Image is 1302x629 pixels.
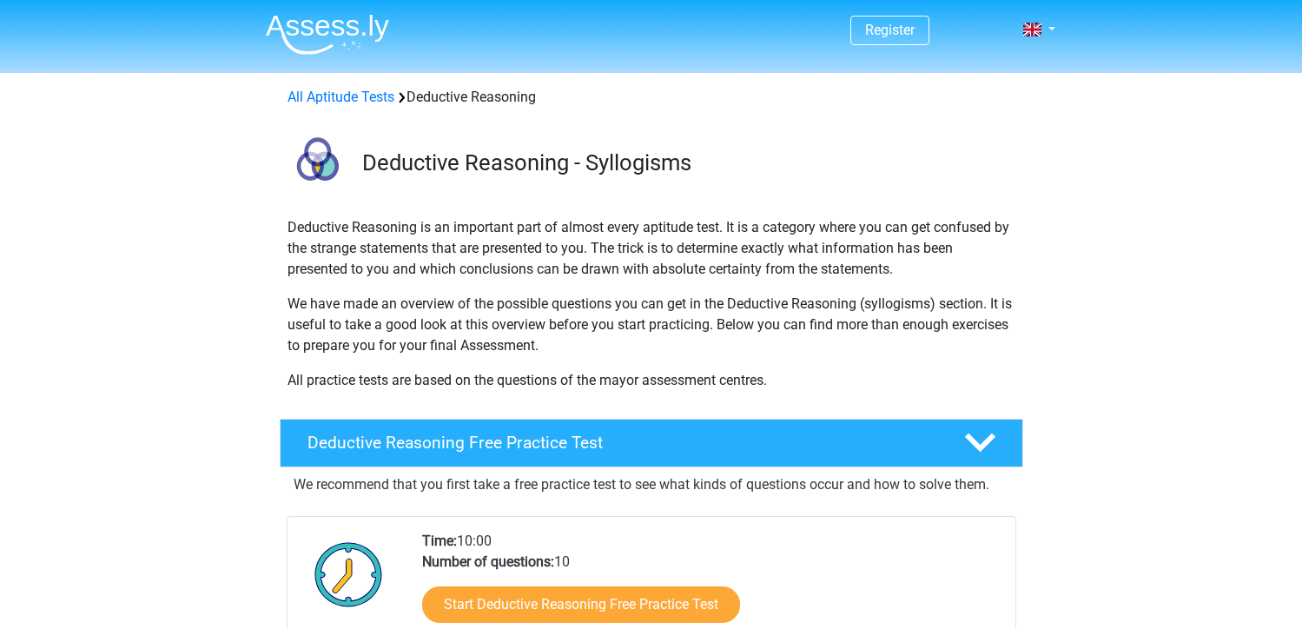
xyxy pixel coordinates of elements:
[287,217,1015,280] p: Deductive Reasoning is an important part of almost every aptitude test. It is a category where yo...
[266,14,389,55] img: Assessly
[287,294,1015,356] p: We have made an overview of the possible questions you can get in the Deductive Reasoning (syllog...
[273,419,1030,467] a: Deductive Reasoning Free Practice Test
[362,149,1009,176] h3: Deductive Reasoning - Syllogisms
[281,129,354,202] img: deductive reasoning
[281,87,1022,108] div: Deductive Reasoning
[307,433,936,453] h4: Deductive Reasoning Free Practice Test
[422,553,554,570] b: Number of questions:
[287,89,394,105] a: All Aptitude Tests
[422,533,457,549] b: Time:
[865,22,915,38] a: Register
[287,370,1015,391] p: All practice tests are based on the questions of the mayor assessment centres.
[422,586,740,623] a: Start Deductive Reasoning Free Practice Test
[305,531,393,618] img: Clock
[294,474,1009,495] p: We recommend that you first take a free practice test to see what kinds of questions occur and ho...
